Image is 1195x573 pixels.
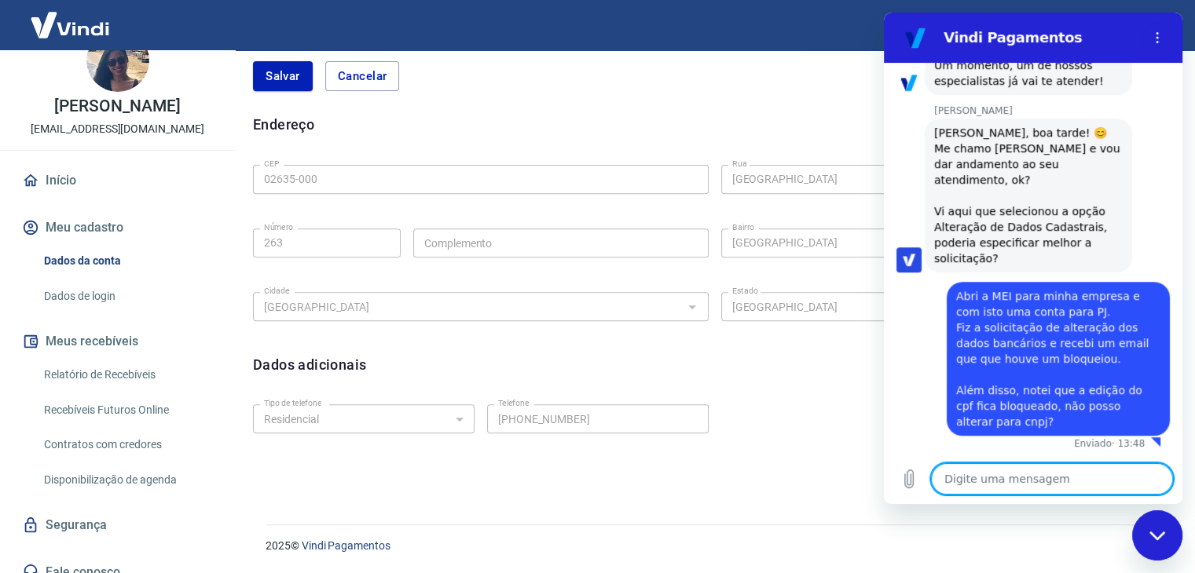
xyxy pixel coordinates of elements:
[302,539,390,552] a: Vindi Pagamentos
[38,245,216,277] a: Dados da conta
[264,221,293,233] label: Número
[19,508,216,542] a: Segurança
[264,158,279,170] label: CEP
[253,354,366,375] h6: Dados adicionais
[1120,11,1176,40] button: Sair
[258,297,678,316] input: Digite aqui algumas palavras para buscar a cidade
[38,464,216,496] a: Disponibilização de agenda
[264,285,289,297] label: Cidade
[325,61,400,91] button: Cancelar
[38,280,216,312] a: Dados de login
[19,1,121,49] img: Vindi
[38,394,216,426] a: Recebíveis Futuros Online
[732,158,747,170] label: Rua
[54,98,180,115] p: [PERSON_NAME]
[264,397,321,409] label: Tipo de telefone
[19,210,216,245] button: Meu cadastro
[19,163,216,198] a: Início
[253,61,313,91] button: Salvar
[253,114,314,135] h6: Endereço
[732,221,754,233] label: Bairro
[1132,510,1182,560] iframe: Botão para abrir a janela de mensagens, conversa em andamento
[884,13,1182,504] iframe: Janela de mensagens
[38,429,216,461] a: Contratos com credores
[86,29,149,92] img: 624dd502-c571-4ecd-9b12-5c3bf53f50bf.jpeg
[31,121,204,137] p: [EMAIL_ADDRESS][DOMAIN_NAME]
[732,285,758,297] label: Estado
[38,359,216,391] a: Relatório de Recebíveis
[266,538,1157,554] p: 2025 ©
[19,324,216,359] button: Meus recebíveis
[498,397,529,409] label: Telefone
